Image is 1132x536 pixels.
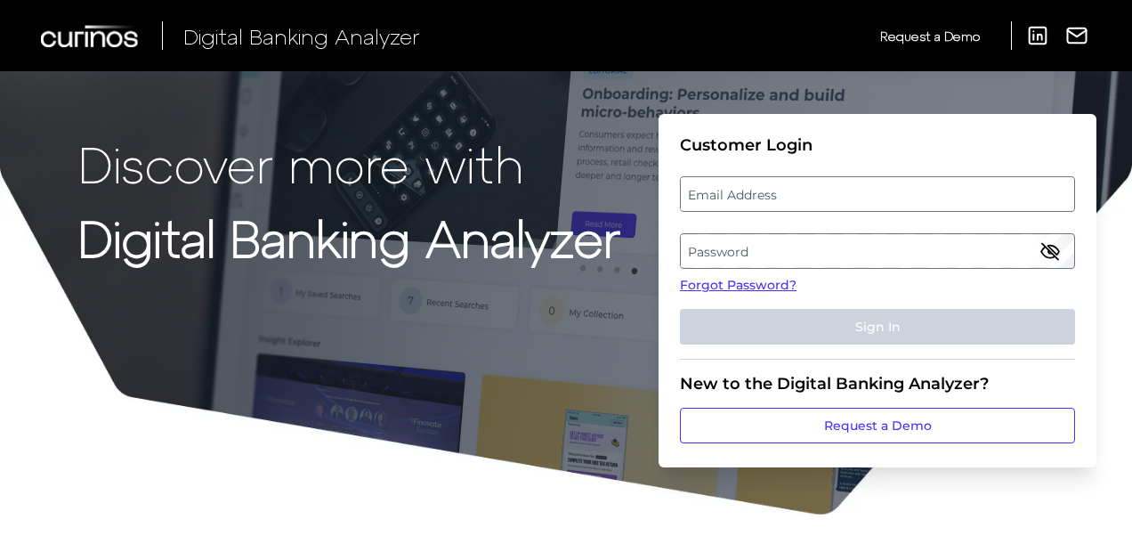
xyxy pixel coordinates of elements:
[681,235,1073,267] label: Password
[78,207,620,267] strong: Digital Banking Analyzer
[880,21,980,51] a: Request a Demo
[680,135,1075,155] div: Customer Login
[41,25,141,47] img: Curinos
[78,135,620,191] p: Discover more with
[680,309,1075,345] button: Sign In
[680,276,1075,295] a: Forgot Password?
[880,28,980,44] span: Request a Demo
[680,374,1075,394] div: New to the Digital Banking Analyzer?
[680,408,1075,443] a: Request a Demo
[681,178,1073,210] label: Email Address
[183,23,420,49] span: Digital Banking Analyzer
